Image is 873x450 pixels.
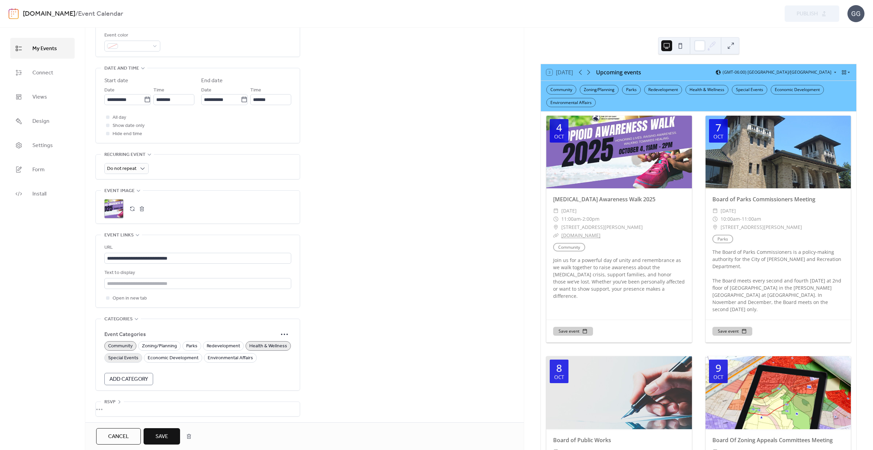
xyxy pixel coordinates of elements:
[622,85,641,95] div: Parks
[32,43,57,54] span: My Events
[96,428,141,445] button: Cancel
[23,8,75,20] a: [DOMAIN_NAME]
[32,92,47,102] span: Views
[556,363,562,373] div: 8
[742,215,761,223] span: 11:00am
[721,207,736,215] span: [DATE]
[740,215,742,223] span: -
[644,85,682,95] div: Redevelopment
[10,38,75,59] a: My Events
[723,70,831,74] span: (GMT-06:00) [GEOGRAPHIC_DATA]/[GEOGRAPHIC_DATA]
[201,86,211,95] span: Date
[104,373,153,385] button: Add Category
[553,223,559,231] div: ​
[104,231,134,239] span: Event links
[144,428,180,445] button: Save
[104,31,159,40] div: Event color
[104,315,133,323] span: Categories
[712,215,718,223] div: ​
[32,189,46,199] span: Install
[706,195,851,203] div: Board of Parks Commissioners Meeting ​
[712,327,752,336] button: Save event
[556,122,562,133] div: 4
[249,342,287,350] span: Health & Wellness
[546,436,692,444] div: Board of Public Works
[546,257,692,300] div: Join us for a powerful day of unity and remembrance as we walk together to raise awareness about ...
[706,248,851,313] div: The Board of Parks Commissioners is a policy-making authority for the City of [PERSON_NAME] and R...
[113,294,147,303] span: Open in new tab
[148,354,198,362] span: Economic Development
[685,85,728,95] div: Health & Wellness
[208,354,253,362] span: Environmental Affairs
[104,269,290,277] div: Text to display
[250,86,261,95] span: Time
[561,223,643,231] span: [STREET_ADDRESS][PERSON_NAME]
[847,5,864,22] div: GG
[546,98,596,107] div: Environmental Affairs
[109,375,148,383] span: Add Category
[9,8,19,19] img: logo
[207,342,240,350] span: Redevelopment
[104,244,290,252] div: URL
[113,130,142,138] span: Hide end time
[104,199,123,218] div: ;
[201,77,223,85] div: End date
[104,398,116,406] span: RSVP
[553,327,593,336] button: Save event
[546,85,576,95] div: Community
[32,116,49,127] span: Design
[10,135,75,156] a: Settings
[186,342,197,350] span: Parks
[712,207,718,215] div: ​
[553,215,559,223] div: ​
[706,436,851,444] div: Board Of Zoning Appeals Committees Meeting
[553,195,655,203] a: [MEDICAL_DATA] Awareness Walk 2025
[78,8,123,20] b: Event Calendar
[108,433,129,441] span: Cancel
[721,223,802,231] span: [STREET_ADDRESS][PERSON_NAME]
[104,86,115,95] span: Date
[581,215,582,223] span: -
[107,164,136,173] span: Do not repeat
[554,134,564,139] div: Oct
[75,8,78,20] b: /
[113,114,126,122] span: All day
[715,122,721,133] div: 7
[96,402,300,416] div: •••
[712,223,718,231] div: ​
[104,187,135,195] span: Event image
[713,375,723,380] div: Oct
[104,77,128,85] div: Start date
[715,363,721,373] div: 9
[108,354,138,362] span: Special Events
[108,342,133,350] span: Community
[713,134,723,139] div: Oct
[10,183,75,204] a: Install
[142,342,177,350] span: Zoning/Planning
[561,232,601,238] a: [DOMAIN_NAME]
[153,86,164,95] span: Time
[113,122,145,130] span: Show date only
[561,207,577,215] span: [DATE]
[32,164,45,175] span: Form
[582,215,600,223] span: 2:00pm
[596,68,641,76] div: Upcoming events
[10,111,75,131] a: Design
[104,331,278,339] span: Event Categories
[580,85,619,95] div: Zoning/Planning
[553,231,559,239] div: ​
[10,159,75,180] a: Form
[32,68,53,78] span: Connect
[554,375,564,380] div: Oct
[732,85,767,95] div: Special Events
[561,215,581,223] span: 11:00am
[10,62,75,83] a: Connect
[32,140,53,151] span: Settings
[721,215,740,223] span: 10:00am
[771,85,824,95] div: Economic Development
[104,64,139,73] span: Date and time
[156,433,168,441] span: Save
[553,207,559,215] div: ​
[104,151,146,159] span: Recurring event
